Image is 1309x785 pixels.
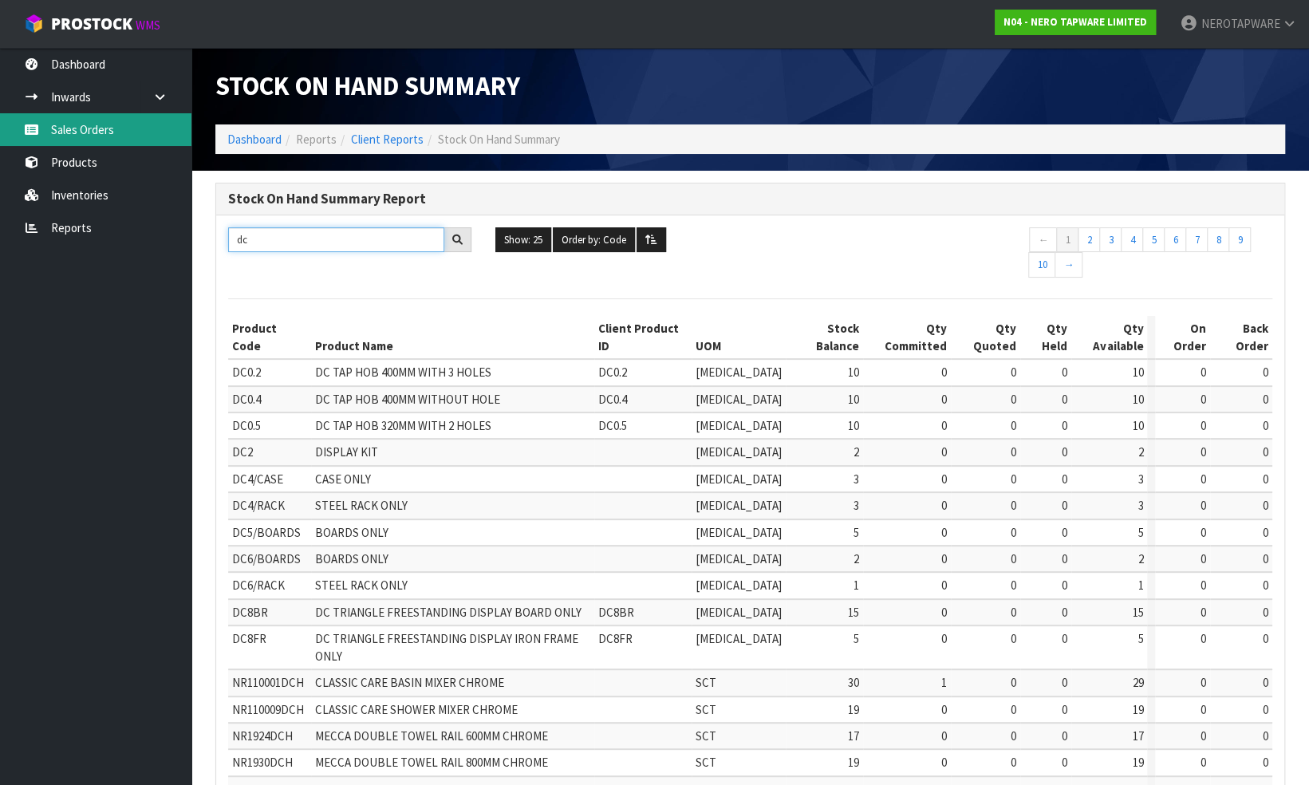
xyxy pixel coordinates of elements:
[1263,392,1268,407] span: 0
[1132,365,1143,380] span: 10
[1132,755,1143,770] span: 19
[848,728,859,744] span: 17
[696,444,782,460] span: [MEDICAL_DATA]
[1062,675,1067,690] span: 0
[1137,578,1143,593] span: 1
[848,702,859,717] span: 19
[1062,471,1067,487] span: 0
[232,365,261,380] span: DC0.2
[1011,525,1016,540] span: 0
[1062,605,1067,620] span: 0
[848,365,859,380] span: 10
[232,578,285,593] span: DC6/RACK
[1263,551,1268,566] span: 0
[1201,551,1206,566] span: 0
[696,702,716,717] span: SCT
[232,444,253,460] span: DC2
[232,551,301,566] span: DC6/BOARDS
[1201,631,1206,646] span: 0
[1011,418,1016,433] span: 0
[786,316,863,359] th: Stock Balance
[598,418,627,433] span: DC0.5
[136,18,160,33] small: WMS
[598,365,627,380] span: DC0.2
[228,227,444,252] input: Search
[941,578,947,593] span: 0
[1011,675,1016,690] span: 0
[696,471,782,487] span: [MEDICAL_DATA]
[1263,702,1268,717] span: 0
[438,132,560,147] span: Stock On Hand Summary
[296,132,337,147] span: Reports
[1062,702,1067,717] span: 0
[1263,498,1268,513] span: 0
[1078,227,1100,253] a: 2
[1011,444,1016,460] span: 0
[232,728,293,744] span: NR1924DCH
[315,728,548,744] span: MECCA DOUBLE TOWEL RAIL 600MM CHROME
[598,392,627,407] span: DC0.4
[696,418,782,433] span: [MEDICAL_DATA]
[227,132,282,147] a: Dashboard
[1201,444,1206,460] span: 0
[854,525,859,540] span: 5
[1055,252,1082,278] a: →
[696,755,716,770] span: SCT
[1011,755,1016,770] span: 0
[1011,365,1016,380] span: 0
[598,631,633,646] span: DC8FR
[848,605,859,620] span: 15
[1263,444,1268,460] span: 0
[1132,702,1143,717] span: 19
[1263,418,1268,433] span: 0
[1062,365,1067,380] span: 0
[1062,728,1067,744] span: 0
[696,365,782,380] span: [MEDICAL_DATA]
[1155,316,1210,359] th: On Order
[1201,418,1206,433] span: 0
[848,755,859,770] span: 19
[1132,418,1143,433] span: 10
[1132,728,1143,744] span: 17
[1201,675,1206,690] span: 0
[1132,392,1143,407] span: 10
[315,675,504,690] span: CLASSIC CARE BASIN MIXER CHROME
[1263,525,1268,540] span: 0
[1201,578,1206,593] span: 0
[315,702,518,717] span: CLASSIC CARE SHOWER MIXER CHROME
[1263,471,1268,487] span: 0
[1142,227,1165,253] a: 5
[1011,605,1016,620] span: 0
[941,728,947,744] span: 0
[1201,471,1206,487] span: 0
[598,605,634,620] span: DC8BR
[1029,227,1057,253] a: ←
[228,191,1272,207] h3: Stock On Hand Summary Report
[1028,252,1055,278] a: 10
[232,471,283,487] span: DC4/CASE
[854,578,859,593] span: 1
[228,316,311,359] th: Product Code
[51,14,132,34] span: ProStock
[1164,227,1186,253] a: 6
[1137,525,1143,540] span: 5
[941,418,947,433] span: 0
[232,631,266,646] span: DC8FR
[854,498,859,513] span: 3
[1011,728,1016,744] span: 0
[1207,227,1229,253] a: 8
[1062,418,1067,433] span: 0
[1201,728,1206,744] span: 0
[315,471,371,487] span: CASE ONLY
[854,551,859,566] span: 2
[941,675,947,690] span: 1
[941,365,947,380] span: 0
[1132,675,1143,690] span: 29
[315,365,491,380] span: DC TAP HOB 400MM WITH 3 HOLES
[941,605,947,620] span: 0
[311,316,594,359] th: Product Name
[1062,551,1067,566] span: 0
[1121,227,1143,253] a: 4
[863,316,951,359] th: Qty Committed
[315,631,578,663] span: DC TRIANGLE FREESTANDING DISPLAY IRON FRAME ONLY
